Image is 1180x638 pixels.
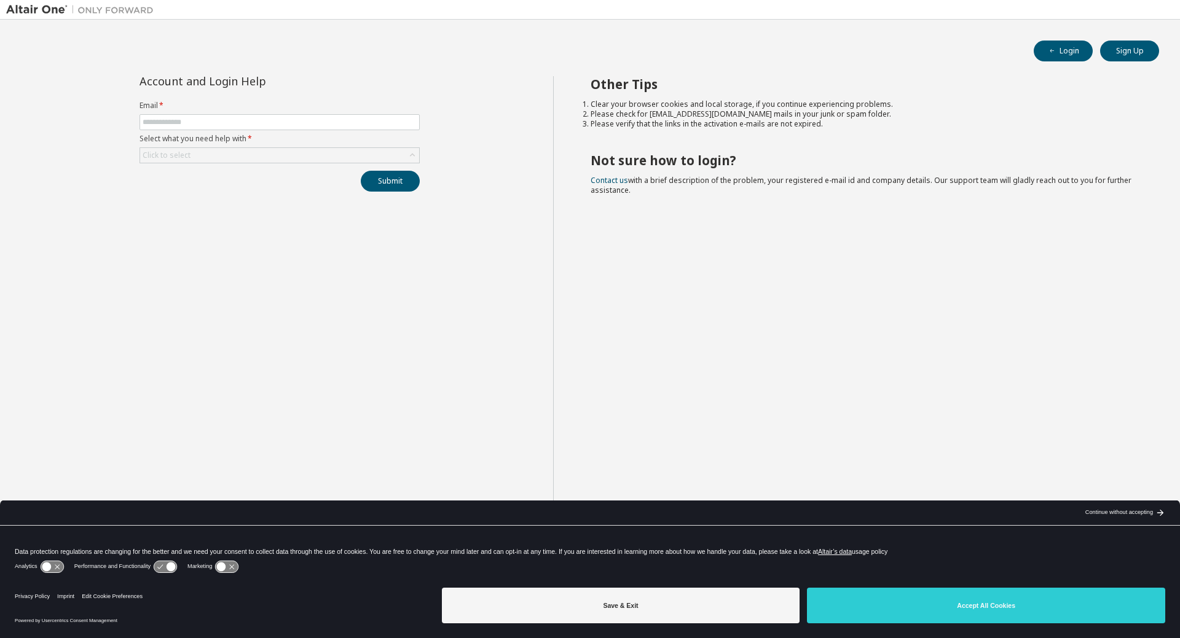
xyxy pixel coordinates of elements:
h2: Not sure how to login? [591,152,1138,168]
div: Account and Login Help [140,76,364,86]
button: Submit [361,171,420,192]
button: Login [1034,41,1093,61]
h2: Other Tips [591,76,1138,92]
li: Clear your browser cookies and local storage, if you continue experiencing problems. [591,99,1138,109]
li: Please verify that the links in the activation e-mails are not expired. [591,119,1138,129]
button: Sign Up [1100,41,1159,61]
li: Please check for [EMAIL_ADDRESS][DOMAIN_NAME] mails in your junk or spam folder. [591,109,1138,119]
label: Email [140,101,420,111]
div: Click to select [143,150,191,160]
div: Click to select [140,148,419,163]
img: Altair One [6,4,160,16]
label: Select what you need help with [140,134,420,144]
span: with a brief description of the problem, your registered e-mail id and company details. Our suppo... [591,175,1131,195]
a: Contact us [591,175,628,185]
